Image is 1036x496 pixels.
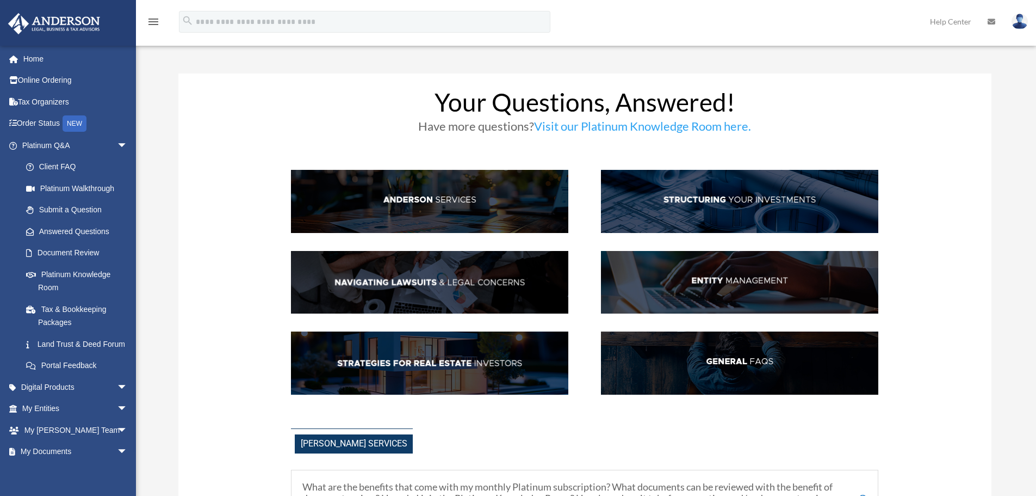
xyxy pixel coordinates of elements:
[601,332,878,395] img: GenFAQ_hdr
[117,398,139,420] span: arrow_drop_down
[182,15,194,27] i: search
[8,376,144,398] a: Digital Productsarrow_drop_down
[15,221,144,242] a: Answered Questions
[8,91,144,113] a: Tax Organizers
[15,264,144,298] a: Platinum Knowledge Room
[8,419,144,441] a: My [PERSON_NAME] Teamarrow_drop_down
[291,120,878,138] h3: Have more questions?
[8,113,144,135] a: Order StatusNEW
[295,434,413,454] span: [PERSON_NAME] Services
[15,355,144,377] a: Portal Feedback
[15,156,139,178] a: Client FAQ
[15,298,144,333] a: Tax & Bookkeeping Packages
[601,251,878,314] img: EntManag_hdr
[15,242,144,264] a: Document Review
[147,19,160,28] a: menu
[117,441,139,463] span: arrow_drop_down
[5,13,103,34] img: Anderson Advisors Platinum Portal
[15,177,144,199] a: Platinum Walkthrough
[15,199,144,221] a: Submit a Question
[63,115,86,132] div: NEW
[8,441,144,463] a: My Documentsarrow_drop_down
[147,15,160,28] i: menu
[15,333,144,355] a: Land Trust & Deed Forum
[8,70,144,91] a: Online Ordering
[291,90,878,120] h1: Your Questions, Answered!
[117,376,139,399] span: arrow_drop_down
[291,251,568,314] img: NavLaw_hdr
[601,170,878,233] img: StructInv_hdr
[291,332,568,395] img: StratsRE_hdr
[8,48,144,70] a: Home
[1012,14,1028,29] img: User Pic
[534,119,751,139] a: Visit our Platinum Knowledge Room here.
[8,134,144,156] a: Platinum Q&Aarrow_drop_down
[291,170,568,233] img: AndServ_hdr
[8,398,144,420] a: My Entitiesarrow_drop_down
[117,134,139,157] span: arrow_drop_down
[117,419,139,442] span: arrow_drop_down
